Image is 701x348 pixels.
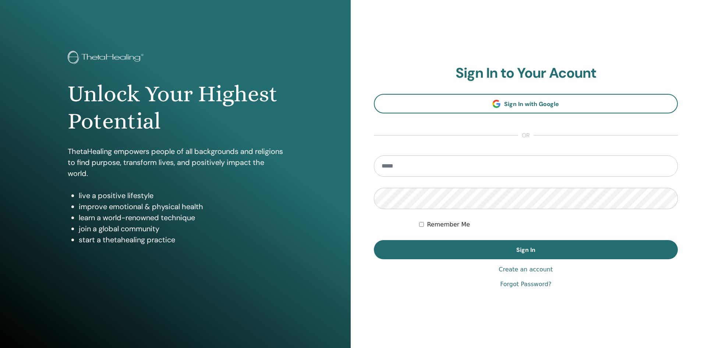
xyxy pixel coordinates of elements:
[427,220,470,229] label: Remember Me
[79,190,283,201] li: live a positive lifestyle
[500,280,551,289] a: Forgot Password?
[499,265,553,274] a: Create an account
[79,201,283,212] li: improve emotional & physical health
[79,212,283,223] li: learn a world-renowned technique
[68,146,283,179] p: ThetaHealing empowers people of all backgrounds and religions to find purpose, transform lives, a...
[79,234,283,245] li: start a thetahealing practice
[374,65,678,82] h2: Sign In to Your Acount
[419,220,678,229] div: Keep me authenticated indefinitely or until I manually logout
[79,223,283,234] li: join a global community
[374,240,678,259] button: Sign In
[374,94,678,113] a: Sign In with Google
[504,100,559,108] span: Sign In with Google
[68,80,283,135] h1: Unlock Your Highest Potential
[516,246,535,254] span: Sign In
[518,131,534,140] span: or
